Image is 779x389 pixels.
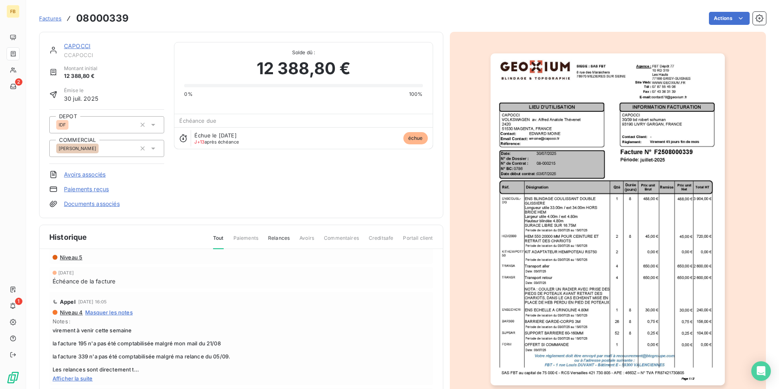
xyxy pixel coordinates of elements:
div: FB [7,5,20,18]
span: Niveau 5 [59,254,82,261]
span: Échue le [DATE] [194,132,236,139]
span: Niveau 4 [59,309,83,316]
span: Paiements [233,234,258,248]
span: Tout [213,234,224,249]
span: Factures [39,15,62,22]
span: Solde dû : [184,49,423,56]
span: Historique [49,232,87,243]
span: Montant initial [64,65,97,72]
span: [DATE] [58,270,74,275]
span: J+13 [194,139,205,145]
span: Portail client [403,234,433,248]
span: 1 [15,298,22,305]
span: IDF [59,122,66,127]
span: virement à venir cette semaine la facture 195 n'a pas été comptabilisée malgré mon mail du 21/08 ... [53,327,430,373]
a: Documents associés [64,200,120,208]
span: [PERSON_NAME] [59,146,96,151]
img: invoice_thumbnail [491,53,725,385]
span: Creditsafe [369,234,394,248]
span: Afficher la suite [53,375,430,382]
span: Échéance de la facture [53,277,115,285]
span: après échéance [194,139,239,144]
span: Appel [60,298,76,305]
a: CAPOCCI [64,42,90,49]
span: 12 388,80 € [257,56,351,81]
span: CCAPOCCI [64,52,164,58]
a: Factures [39,14,62,22]
span: 100% [409,91,423,98]
span: 12 388,80 € [64,72,97,80]
button: Actions [709,12,750,25]
span: Masquer les notes [85,309,133,316]
span: [DATE] 11:43 [77,244,106,249]
span: échue [403,132,428,144]
span: Avoirs [299,234,314,248]
div: Open Intercom Messenger [751,361,771,381]
h3: 08000339 [76,11,129,26]
span: 30 juil. 2025 [64,94,98,103]
a: Avoirs associés [64,170,106,179]
span: 2 [15,78,22,86]
img: Logo LeanPay [7,371,20,384]
span: 0% [184,91,192,98]
span: Notes : [53,318,430,325]
span: [DATE] 16:05 [78,299,107,304]
span: Commentaires [324,234,359,248]
span: Émise le [64,87,98,94]
span: Relances [268,234,290,248]
span: Échéance due [179,117,216,124]
a: Paiements reçus [64,185,109,193]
